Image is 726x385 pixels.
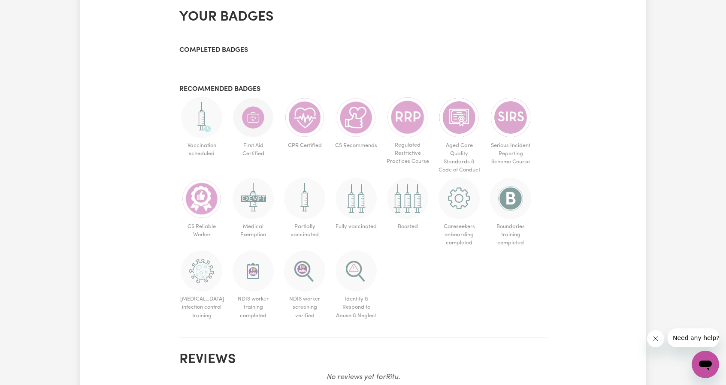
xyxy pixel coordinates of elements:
[439,178,480,219] img: CS Academy: Careseekers Onboarding course completed
[231,138,275,161] span: First Aid Certified
[334,219,378,234] span: Fully vaccinated
[488,219,533,251] span: Boundaries training completed
[179,292,224,323] span: [MEDICAL_DATA] infection control training
[179,9,547,25] h2: Your badges
[179,46,547,54] h3: Completed badges
[179,85,547,93] h3: Recommended badges
[336,250,377,292] img: CS Academy: Identify & Respond to Abuse & Neglect in Aged & Disability course completed
[668,328,719,347] iframe: Message from company
[181,178,222,219] img: Care worker is most reliable worker
[385,138,430,169] span: Regulated Restrictive Practices Course
[387,178,428,219] img: Care and support worker has received booster dose of COVID-19 vaccination
[233,97,274,138] img: Care and support worker has completed First Aid Certification
[437,219,481,251] span: Careseekers onboarding completed
[282,219,327,242] span: Partially vaccinated
[284,97,325,138] img: Care and support worker has completed CPR Certification
[5,6,52,13] span: Need any help?
[647,330,664,347] iframe: Close message
[231,292,275,323] span: NDIS worker training completed
[233,250,274,292] img: CS Academy: Introduction to NDIS Worker Training course completed
[282,292,327,323] span: NDIS worker screening verified
[233,178,274,219] img: Worker has a medical exemption and cannot receive COVID-19 vaccine
[327,373,400,381] em: No reviews yet for Ritu .
[385,219,430,234] span: Boosted
[282,138,327,153] span: CPR Certified
[488,138,533,170] span: Serious Incident Reporting Scheme Course
[284,178,325,219] img: Care and support worker has received 1 dose of the COVID-19 vaccine
[437,138,481,178] span: Aged Care Quality Standards & Code of Conduct
[179,138,224,161] span: Vaccination scheduled
[179,219,224,242] span: CS Reliable Worker
[692,351,719,378] iframe: Button to launch messaging window
[334,292,378,323] span: Identify & Respond to Abuse & Neglect
[284,250,325,292] img: NDIS Worker Screening Verified
[231,219,275,242] span: Medical Exemption
[387,97,428,138] img: CS Academy: Regulated Restrictive Practices course completed
[490,178,531,219] img: CS Academy: Boundaries in care and support work course completed
[336,97,377,138] img: Care worker is recommended by Careseekers
[336,178,377,219] img: Care and support worker has received 2 doses of COVID-19 vaccine
[490,97,531,138] img: CS Academy: Serious Incident Reporting Scheme course completed
[181,97,222,138] img: Care and support worker has booked an appointment and is waiting for the first dose of the COVID-...
[181,250,222,292] img: CS Academy: COVID-19 Infection Control Training course completed
[334,138,378,153] span: CS Recommends
[439,97,480,138] img: CS Academy: Aged Care Quality Standards & Code of Conduct course completed
[179,352,547,368] h2: Reviews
